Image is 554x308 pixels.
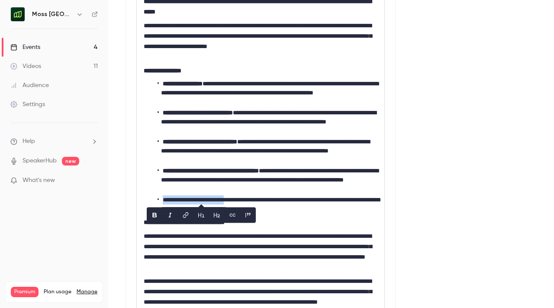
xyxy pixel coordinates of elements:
a: SpeakerHub [23,156,57,165]
button: blockquote [241,208,255,222]
img: Moss Deutschland [11,7,25,21]
a: Manage [77,289,97,295]
button: italic [163,208,177,222]
iframe: Noticeable Trigger [87,177,98,185]
div: Videos [10,62,41,71]
span: What's new [23,176,55,185]
span: Help [23,137,35,146]
span: new [62,157,79,165]
div: Settings [10,100,45,109]
button: bold [148,208,161,222]
span: Premium [11,287,39,297]
h6: Moss [GEOGRAPHIC_DATA] [32,10,73,19]
li: help-dropdown-opener [10,137,98,146]
button: link [179,208,193,222]
div: Events [10,43,40,52]
span: Plan usage [44,289,71,295]
div: Audience [10,81,49,90]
